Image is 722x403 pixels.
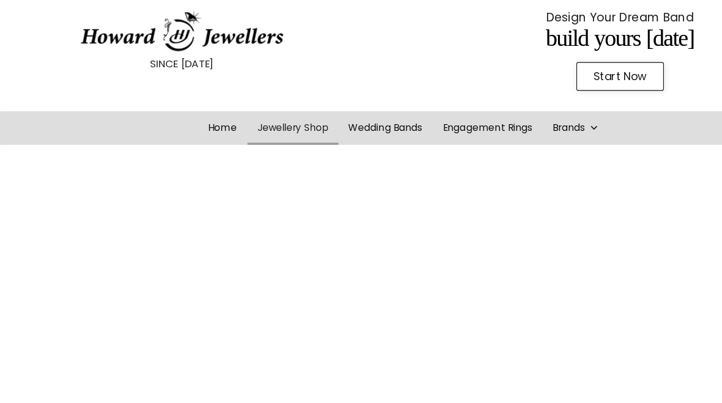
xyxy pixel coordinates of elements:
[423,6,687,24] p: Design Your Dream Band
[303,100,387,130] a: Wedding Bands
[488,23,621,45] span: Build Yours [DATE]
[71,10,255,46] img: HowardJewellersLogo-04
[177,100,221,130] a: Home
[221,100,303,130] a: Jewellery Shop
[387,100,486,130] a: Engagement Rings
[531,64,579,73] span: Start Now
[31,50,295,65] p: SINCE [DATE]
[516,56,594,81] a: Start Now
[486,100,545,130] a: Brands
